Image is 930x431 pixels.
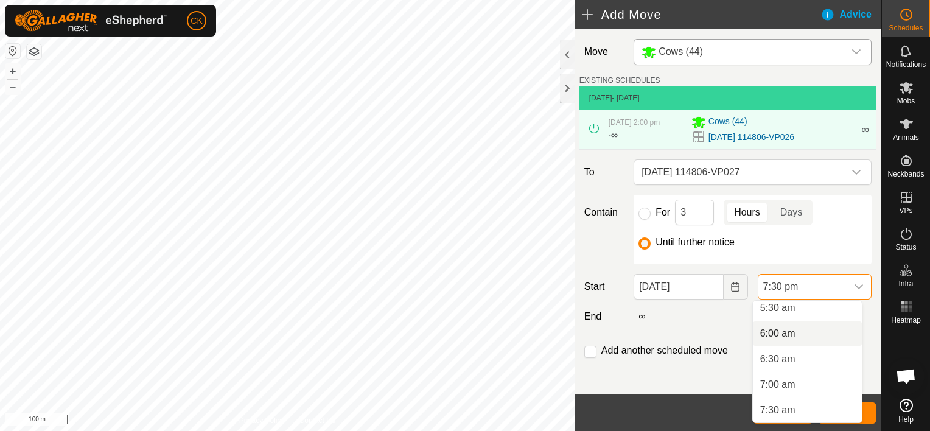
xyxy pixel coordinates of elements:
span: Hours [734,205,760,220]
div: dropdown trigger [847,275,871,299]
label: Move [579,39,629,65]
span: Mobs [897,97,915,105]
span: 6:00 am [760,326,795,341]
span: Infra [898,280,913,287]
span: Neckbands [887,170,924,178]
button: – [5,80,20,94]
label: End [579,309,629,324]
span: 7:30 am [760,403,795,418]
label: For [656,208,670,217]
div: Open chat [888,358,925,394]
li: 6:00 am [753,321,862,346]
a: Privacy Policy [239,415,285,426]
span: [DATE] [589,94,612,102]
a: [DATE] 114806-VP026 [708,131,794,144]
span: VPs [899,207,912,214]
span: 5:30 am [760,301,795,315]
span: Days [780,205,802,220]
li: 7:00 am [753,373,862,397]
label: Until further notice [656,237,735,247]
img: Gallagher Logo [15,10,167,32]
span: Notifications [886,61,926,68]
span: 6:30 am [760,352,795,366]
div: Advice [820,7,881,22]
span: 7:00 am [760,377,795,392]
li: 6:30 am [753,347,862,371]
span: Cows (44) [659,46,703,57]
span: Animals [893,134,919,141]
div: dropdown trigger [844,160,869,184]
li: 7:30 am [753,398,862,422]
span: - [DATE] [612,94,640,102]
span: Heatmap [891,317,921,324]
button: Choose Date [724,274,748,300]
label: Start [579,279,629,294]
span: ∞ [861,124,869,136]
li: 5:30 am [753,296,862,320]
span: Status [895,244,916,251]
button: Reset Map [5,44,20,58]
label: ∞ [634,311,650,321]
div: dropdown trigger [844,40,869,65]
span: Cows (44) [708,115,747,130]
label: To [579,159,629,185]
span: Help [898,416,914,423]
span: Schedules [889,24,923,32]
button: + [5,64,20,79]
span: Cows [637,40,844,65]
span: CK [191,15,202,27]
span: 2025-08-27 114806-VP027 [637,160,844,184]
button: Map Layers [27,44,41,59]
div: - [609,128,618,142]
a: Contact Us [299,415,335,426]
h2: Add Move [582,7,820,22]
a: Help [882,394,930,428]
span: ∞ [611,130,618,140]
label: Contain [579,205,629,220]
label: Add another scheduled move [601,346,728,356]
label: EXISTING SCHEDULES [579,75,660,86]
span: 7:30 pm [758,275,847,299]
span: [DATE] 2:00 pm [609,118,660,127]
